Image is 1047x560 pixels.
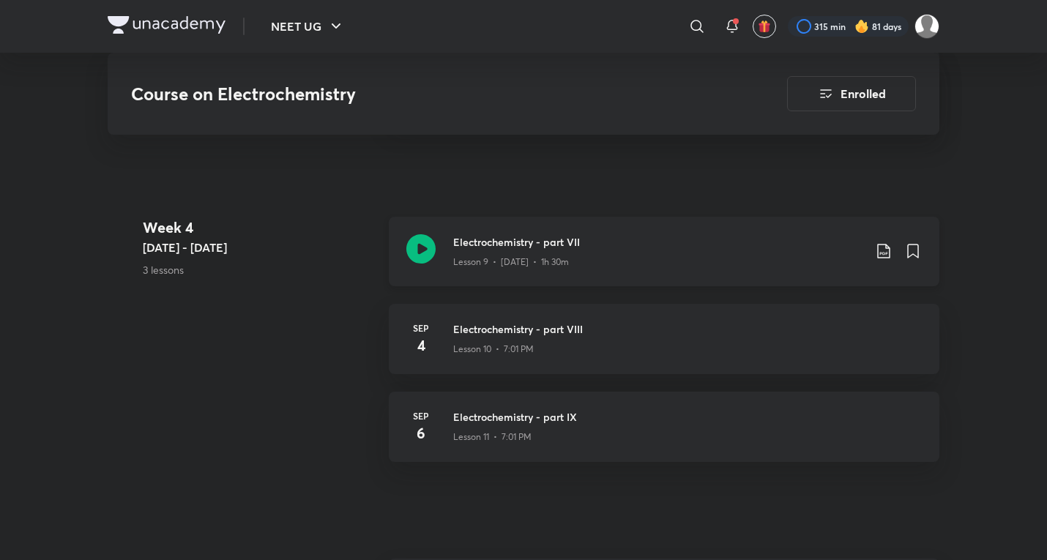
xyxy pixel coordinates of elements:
h3: Electrochemistry - part VII [453,234,863,250]
p: Lesson 11 • 7:01 PM [453,430,532,444]
img: avatar [758,20,771,33]
a: Company Logo [108,16,226,37]
button: Enrolled [787,76,916,111]
p: Lesson 10 • 7:01 PM [453,343,534,356]
p: Lesson 9 • [DATE] • 1h 30m [453,255,569,269]
a: Sep4Electrochemistry - part VIIILesson 10 • 7:01 PM [389,304,939,392]
h4: Week 4 [143,217,377,239]
h3: Electrochemistry - part VIII [453,321,922,337]
img: Kushagra Singh [914,14,939,39]
h4: 6 [406,422,436,444]
h4: 4 [406,335,436,356]
a: Electrochemistry - part VIILesson 9 • [DATE] • 1h 30m [389,217,939,304]
h6: Sep [406,321,436,335]
img: Company Logo [108,16,226,34]
h5: [DATE] - [DATE] [143,239,377,256]
a: Sep6Electrochemistry - part IXLesson 11 • 7:01 PM [389,392,939,479]
h6: Sep [406,409,436,422]
img: streak [854,19,869,34]
button: NEET UG [262,12,354,41]
button: avatar [753,15,776,38]
p: 3 lessons [143,262,377,277]
h3: Electrochemistry - part IX [453,409,922,425]
h3: Course on Electrochemistry [131,83,704,105]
